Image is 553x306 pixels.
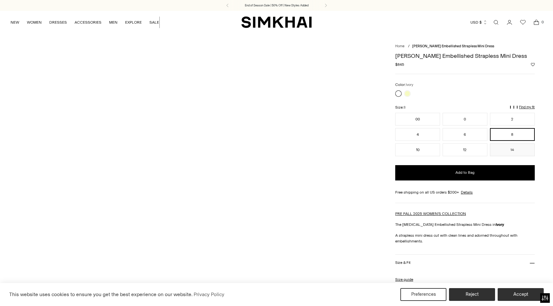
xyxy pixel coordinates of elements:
button: 10 [395,143,440,156]
span: Add to Bag [455,170,475,175]
button: Preferences [400,288,446,301]
button: 4 [395,128,440,141]
button: 12 [443,143,487,156]
a: ACCESSORIES [75,15,101,29]
div: / [408,44,410,49]
a: Home [395,44,405,48]
a: WOMEN [27,15,42,29]
span: This website uses cookies to ensure you get the best experience on our website. [9,291,193,297]
button: Size & Fit [395,255,535,271]
button: USD $ [470,15,487,29]
p: The [MEDICAL_DATA] Embellished Strapless Mini Dress in [395,222,535,227]
a: PRE FALL 2025 WOMEN'S COLLECTION [395,211,466,216]
a: Wishlist [517,16,529,29]
div: Free shipping on all US orders $200+ [395,189,535,195]
button: 00 [395,113,440,126]
span: 0 [540,19,545,25]
button: 2 [490,113,535,126]
a: Open cart modal [530,16,543,29]
span: 8 [404,105,405,110]
a: Size guide [395,277,413,282]
a: Privacy Policy (opens in a new tab) [193,290,225,299]
label: Size: [395,104,405,111]
span: [PERSON_NAME] Embellished Strapless Mini Dress [412,44,494,48]
button: 6 [443,128,487,141]
h1: [PERSON_NAME] Embellished Strapless Mini Dress [395,53,535,59]
button: 8 [490,128,535,141]
nav: breadcrumbs [395,44,535,49]
span: $845 [395,62,404,67]
a: DRESSES [49,15,67,29]
button: 0 [443,113,487,126]
button: Add to Wishlist [531,63,535,66]
a: NEW [11,15,19,29]
a: Open search modal [490,16,502,29]
label: Color: [395,82,413,88]
h3: Size & Fit [395,261,411,265]
p: A strapless mini dress cut with clean lines and adorned throughout with embellishments. [395,233,535,244]
a: MEN [109,15,117,29]
button: Accept [498,288,544,301]
a: EXPLORE [125,15,142,29]
button: 14 [490,143,535,156]
button: Reject [449,288,495,301]
a: SIMKHAI [241,16,312,28]
a: Details [461,189,473,195]
span: Ivory [406,83,413,87]
a: SALE [149,15,159,29]
button: Add to Bag [395,165,535,180]
strong: Ivory [496,222,504,227]
a: Go to the account page [503,16,516,29]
